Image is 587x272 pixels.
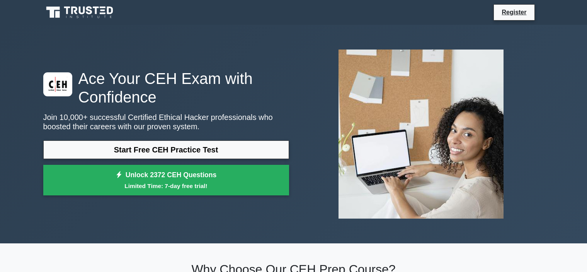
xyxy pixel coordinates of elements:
[43,69,289,106] h1: Ace Your CEH Exam with Confidence
[43,165,289,196] a: Unlock 2372 CEH QuestionsLimited Time: 7-day free trial!
[43,113,289,131] p: Join 10,000+ successful Certified Ethical Hacker professionals who boosted their careers with our...
[43,140,289,159] a: Start Free CEH Practice Test
[497,7,531,17] a: Register
[53,181,279,190] small: Limited Time: 7-day free trial!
